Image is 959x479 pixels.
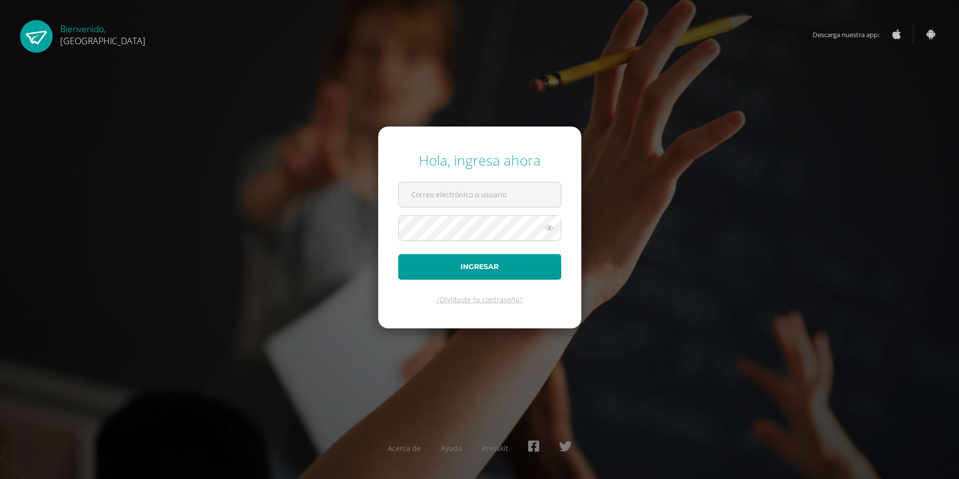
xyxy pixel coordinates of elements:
[436,295,523,304] a: ¿Olvidaste tu contraseña?
[482,443,508,453] a: Presskit
[398,254,561,280] button: Ingresar
[441,443,462,453] a: Ayuda
[388,443,421,453] a: Acerca de
[60,20,145,47] div: Bienvenido,
[813,25,889,44] span: Descarga nuestra app:
[399,182,561,207] input: Correo electrónico o usuario
[60,35,145,47] span: [GEOGRAPHIC_DATA]
[398,151,561,170] div: Hola, ingresa ahora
